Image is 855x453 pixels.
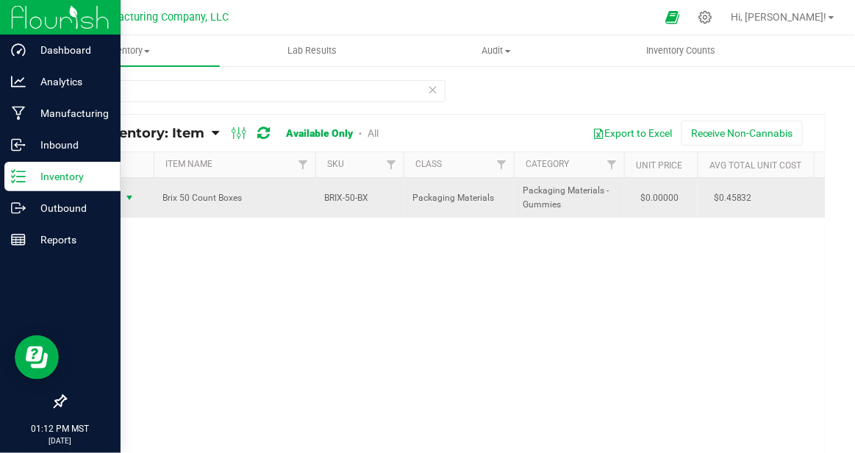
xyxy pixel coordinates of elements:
span: BRIX-50-BX [324,191,395,205]
a: Audit [404,35,589,66]
a: Inventory [35,35,220,66]
p: Outbound [26,199,114,217]
a: All Inventory: Item [76,125,212,141]
span: Packaging Materials - Gummies [523,184,615,212]
p: Manufacturing [26,104,114,122]
inline-svg: Analytics [11,74,26,89]
a: Avg Total Unit Cost [709,160,801,171]
p: [DATE] [7,435,114,446]
a: Filter [490,152,514,177]
a: Lab Results [220,35,404,66]
p: Inbound [26,136,114,154]
p: Reports [26,231,114,249]
inline-svg: Reports [11,232,26,247]
a: Class [415,159,442,169]
span: Clear [428,80,438,99]
a: Filter [600,152,624,177]
span: Brix 50 Count Boxes [162,191,307,205]
span: All Inventory: Item [76,125,204,141]
span: Packaging Materials [412,191,505,205]
a: All [368,127,379,139]
span: select [121,188,139,208]
a: Available Only [287,127,354,139]
a: Filter [291,152,315,177]
input: Search Item Name, Retail Display Name, SKU, Part Number... [65,80,446,102]
button: Export to Excel [583,121,682,146]
div: Manage settings [696,10,715,24]
p: Dashboard [26,41,114,59]
span: $0.45832 [706,188,759,209]
a: Item Name [165,159,212,169]
a: Unit Price [636,160,682,171]
span: Open Ecommerce Menu [656,3,689,32]
span: Lab Results [268,44,357,57]
inline-svg: Dashboard [11,43,26,57]
span: Hi, [PERSON_NAME]! [731,11,827,23]
inline-svg: Inventory [11,169,26,184]
inline-svg: Manufacturing [11,106,26,121]
span: $0.00000 [633,188,686,209]
iframe: Resource center [15,335,59,379]
span: Inventory [35,44,220,57]
p: Inventory [26,168,114,185]
a: Category [526,159,569,169]
inline-svg: Inbound [11,138,26,152]
span: BB Manufacturing Company, LLC [71,11,229,24]
button: Receive Non-Cannabis [682,121,803,146]
span: Audit [405,44,588,57]
p: 01:12 PM MST [7,422,114,435]
a: Inventory Counts [589,35,773,66]
span: Inventory Counts [626,44,735,57]
a: Filter [379,152,404,177]
inline-svg: Outbound [11,201,26,215]
p: Analytics [26,73,114,90]
a: SKU [327,159,344,169]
